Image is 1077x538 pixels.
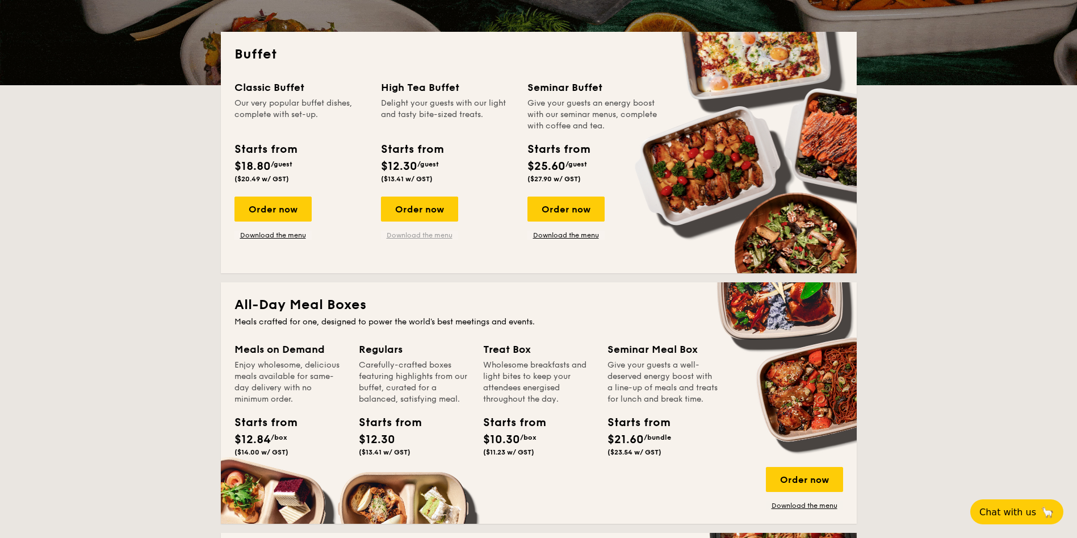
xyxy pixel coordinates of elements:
[979,507,1036,518] span: Chat with us
[527,141,589,158] div: Starts from
[607,448,661,456] span: ($23.54 w/ GST)
[359,360,470,405] div: Carefully-crafted boxes featuring highlights from our buffet, curated for a balanced, satisfying ...
[271,433,287,441] span: /box
[234,448,288,456] span: ($14.00 w/ GST)
[359,414,410,431] div: Starts from
[766,501,843,510] a: Download the menu
[234,98,367,132] div: Our very popular buffet dishes, complete with set-up.
[234,231,312,240] a: Download the menu
[1041,506,1054,519] span: 🦙
[766,467,843,492] div: Order now
[381,141,443,158] div: Starts from
[381,98,514,132] div: Delight your guests with our light and tasty bite-sized treats.
[234,360,345,405] div: Enjoy wholesome, delicious meals available for same-day delivery with no minimum order.
[483,341,594,357] div: Treat Box
[607,414,659,431] div: Starts from
[527,175,581,183] span: ($27.90 w/ GST)
[234,341,345,357] div: Meals on Demand
[970,499,1063,524] button: Chat with us🦙
[234,141,296,158] div: Starts from
[607,360,718,405] div: Give your guests a well-deserved energy boost with a line-up of meals and treats for lunch and br...
[234,433,271,447] span: $12.84
[483,433,520,447] span: $10.30
[527,160,565,173] span: $25.60
[483,360,594,405] div: Wholesome breakfasts and light bites to keep your attendees energised throughout the day.
[359,448,410,456] span: ($13.41 w/ GST)
[359,433,395,447] span: $12.30
[381,175,433,183] span: ($13.41 w/ GST)
[527,197,605,222] div: Order now
[381,80,514,95] div: High Tea Buffet
[234,175,289,183] span: ($20.49 w/ GST)
[483,448,534,456] span: ($11.23 w/ GST)
[644,433,671,441] span: /bundle
[381,197,458,222] div: Order now
[381,231,458,240] a: Download the menu
[527,80,660,95] div: Seminar Buffet
[234,414,286,431] div: Starts from
[234,316,843,328] div: Meals crafted for one, designed to power the world's best meetings and events.
[234,80,367,95] div: Classic Buffet
[234,45,843,64] h2: Buffet
[381,160,417,173] span: $12.30
[607,433,644,447] span: $21.60
[520,433,537,441] span: /box
[417,160,439,168] span: /guest
[234,160,271,173] span: $18.80
[234,296,843,314] h2: All-Day Meal Boxes
[271,160,292,168] span: /guest
[483,414,534,431] div: Starts from
[565,160,587,168] span: /guest
[234,197,312,222] div: Order now
[527,98,660,132] div: Give your guests an energy boost with our seminar menus, complete with coffee and tea.
[607,341,718,357] div: Seminar Meal Box
[527,231,605,240] a: Download the menu
[359,341,470,357] div: Regulars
